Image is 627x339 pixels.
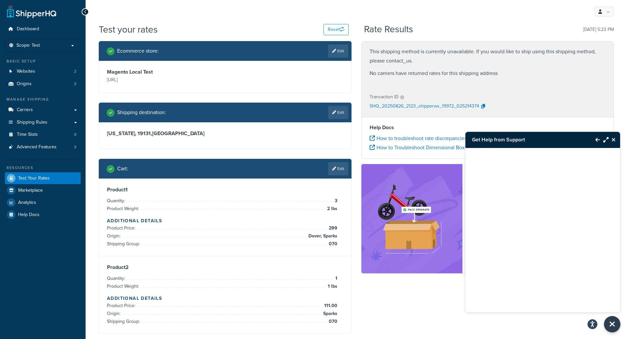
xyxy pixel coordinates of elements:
h3: Get Help from Support [465,132,589,148]
button: Reset [324,24,349,35]
iframe: Chat Widget [465,148,620,312]
h4: Help Docs [370,124,606,132]
a: Analytics [5,197,81,208]
span: 1 lbs [326,282,337,290]
span: Analytics [18,200,36,206]
h3: Magento Local Test [107,69,223,75]
span: Origin: [107,310,122,317]
span: Sparks [322,310,337,318]
span: 3 [74,81,76,87]
a: Help Docs [5,209,81,221]
span: Websites [17,69,35,74]
img: feature-image-dim-d40ad3071a2b3c8e08177464837368e35600d3c5e73b18a22c1e4bb210dc32ac.png [371,174,453,263]
h2: Rate Results [364,24,413,35]
a: Edit [328,106,348,119]
span: Advanced Features [17,144,57,150]
div: Resources [5,165,81,171]
span: Origin: [107,232,122,239]
span: Product Weight: [107,283,141,290]
span: Scope: Test [16,43,40,48]
span: Time Slots [17,132,38,137]
span: Help Docs [18,212,39,218]
a: Origins3 [5,78,81,90]
span: Quantity: [107,197,127,204]
li: Time Slots [5,129,81,141]
button: Close Resource Center [604,316,620,332]
h3: Product 1 [107,186,343,193]
h1: Test your rates [99,23,158,36]
button: Back to Resource Center [589,132,600,147]
span: 0 [74,132,76,137]
p: [URL] [107,75,223,85]
span: 299 [327,224,337,232]
li: Websites [5,65,81,78]
span: Dover, Sparks [307,232,337,240]
a: Edit [328,162,348,175]
span: Carriers [17,107,33,113]
span: Shipping Group: [107,318,142,325]
span: 070 [327,240,337,248]
span: 070 [327,318,337,326]
div: Manage Shipping [5,97,81,102]
a: How to Troubleshoot Dimensional Boxes Not Packing as Expected [370,144,528,151]
span: Marketplace [18,188,43,193]
span: Origins [17,81,32,87]
span: 3 [333,197,337,205]
a: Dashboard [5,23,81,35]
p: Transaction ID [370,92,399,102]
li: Advanced Features [5,141,81,153]
span: Quantity: [107,275,127,282]
span: 2 lbs [326,205,337,213]
h3: Product 2 [107,264,343,271]
li: Origins [5,78,81,90]
h3: [US_STATE], 19131 , [GEOGRAPHIC_DATA] [107,130,343,137]
a: Edit [328,44,348,58]
span: Product Price: [107,225,137,231]
a: Websites2 [5,65,81,78]
div: Basic Setup [5,59,81,64]
a: Marketplace [5,184,81,196]
p: No carriers have returned rates for this shipping address [370,69,606,78]
span: Product Price: [107,302,137,309]
span: 1 [334,275,337,282]
span: Product Weight: [107,205,141,212]
p: [DATE] 5:23 PM [583,25,614,34]
p: SHQ_20250826_2123_shipperws_19972_025214374 [370,102,479,111]
h2: Ecommerce store : [117,48,159,54]
h2: Shipping destination : [117,109,166,115]
span: 111.00 [323,302,337,310]
a: Time Slots0 [5,129,81,141]
button: Close Resource Center [609,136,620,144]
a: Test Your Rates [5,172,81,184]
a: Shipping Rules [5,116,81,129]
span: Test Your Rates [18,176,50,181]
button: Maximize Resource Center [600,132,609,147]
a: Carriers [5,104,81,116]
span: Shipping Rules [17,120,47,125]
h4: Additional Details [107,217,343,224]
h4: Additional Details [107,295,343,302]
span: Shipping Group: [107,240,142,247]
span: 2 [74,69,76,74]
h2: Cart : [117,166,128,172]
p: This shipping method is currently unavailable. If you would like to ship using this shipping meth... [370,47,606,65]
a: Advanced Features3 [5,141,81,153]
a: How to troubleshoot rate discrepancies [370,134,467,142]
span: Dashboard [17,26,39,32]
span: 3 [74,144,76,150]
